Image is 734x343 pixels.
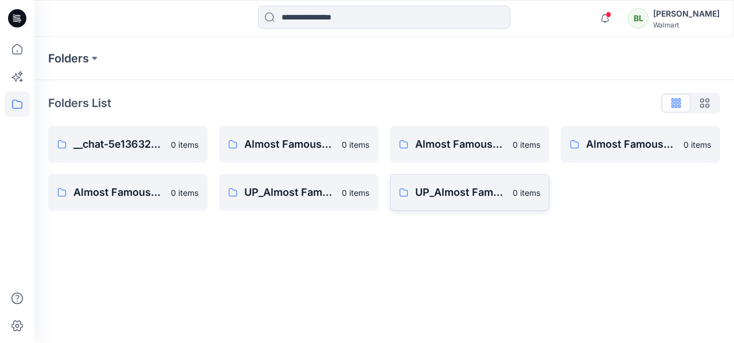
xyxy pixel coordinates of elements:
p: 0 items [342,187,369,199]
div: BL [628,8,649,29]
p: UP_Almost Famous D34 YA Bottoms [244,184,335,200]
p: 0 items [513,139,540,151]
p: __chat-5e136321f4a15c049d30e34d-624c42afd13f4d93b97d03b6 [73,136,164,152]
div: Walmart [653,21,720,29]
p: Almost Famous_D34_Junior_Bottoms [244,136,335,152]
p: Almost Famous_D34_Junior_Tops [586,136,677,152]
p: UP_Almost Famous_D34_YA_Tops. Dresses, Sweaters, Sets [415,184,506,200]
p: 0 items [342,139,369,151]
p: 0 items [684,139,711,151]
p: 0 items [513,187,540,199]
a: Folders [48,50,89,66]
p: Almost Famous- practice Folder [73,184,164,200]
div: [PERSON_NAME] [653,7,720,21]
p: 0 items [171,187,198,199]
p: Folders List [48,94,111,112]
a: __chat-5e136321f4a15c049d30e34d-624c42afd13f4d93b97d03b60 items [48,126,208,163]
a: Almost Famous_D34_Junior_Tops0 items [561,126,720,163]
a: Almost Famous_D34_Junior_Dresses, Sets & Rompers0 items [390,126,549,163]
p: 0 items [171,139,198,151]
a: Almost Famous- practice Folder0 items [48,174,208,211]
a: UP_Almost Famous_D34_YA_Tops. Dresses, Sweaters, Sets0 items [390,174,549,211]
a: Almost Famous_D34_Junior_Bottoms0 items [219,126,378,163]
a: UP_Almost Famous D34 YA Bottoms0 items [219,174,378,211]
p: Almost Famous_D34_Junior_Dresses, Sets & Rompers [415,136,506,152]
